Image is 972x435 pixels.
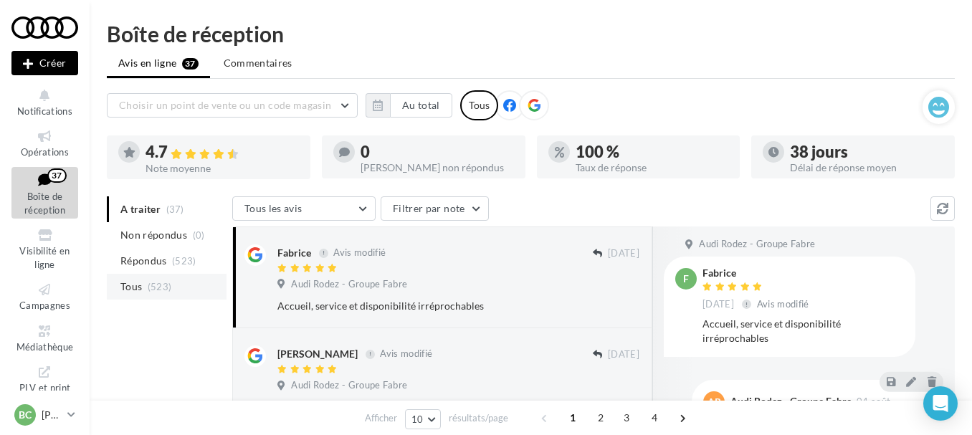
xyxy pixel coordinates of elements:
span: (0) [193,229,205,241]
div: Accueil, service et disponibilité irréprochables [702,317,904,345]
span: Médiathèque [16,341,74,353]
button: Choisir un point de vente ou un code magasin [107,93,358,118]
button: Au total [366,93,452,118]
span: Opérations [21,146,69,158]
span: Tous les avis [244,202,302,214]
span: 4 [643,406,666,429]
span: (523) [148,281,172,292]
span: Répondus [120,254,167,268]
span: résultats/page [449,411,508,425]
span: Boîte de réception [24,191,65,216]
span: Audi Rodez - Groupe Fabre [699,238,815,251]
div: Boîte de réception [107,23,955,44]
span: 10 [411,414,424,425]
div: 38 jours [790,144,943,160]
div: Accueil, service et disponibilité irréprochables [277,299,546,313]
span: Audi Rodez - Groupe Fabre [291,379,407,392]
span: BC [19,408,32,422]
button: Au total [390,93,452,118]
div: 4.7 [146,144,299,161]
div: 37 [47,168,67,183]
span: 2 [589,406,612,429]
div: Taux de réponse [576,163,729,173]
span: 3 [615,406,638,429]
a: Médiathèque [11,320,78,355]
span: 1 [561,406,584,429]
span: F [683,272,689,286]
button: Notifications [11,85,78,120]
button: Tous les avis [232,196,376,221]
span: (523) [172,255,196,267]
span: PLV et print personnalisable [18,379,72,420]
span: [DATE] [608,247,639,260]
div: [PERSON_NAME] [277,347,358,361]
span: Non répondus [120,228,187,242]
span: Avis modifié [380,348,432,360]
button: Filtrer par note [381,196,489,221]
span: Avis modifié [757,298,809,310]
div: 0 [361,144,514,160]
span: 04 août [857,397,890,406]
span: Avis modifié [333,247,386,259]
span: [DATE] [702,298,734,311]
a: Visibilité en ligne [11,224,78,273]
div: [PERSON_NAME] non répondus [361,163,514,173]
button: 10 [405,409,442,429]
div: Fabrice [277,246,311,260]
span: Campagnes [19,300,70,311]
a: Boîte de réception37 [11,167,78,219]
span: Choisir un point de vente ou un code magasin [119,99,331,111]
div: Audi Rodez - Groupe Fabre [730,396,852,406]
p: [PERSON_NAME] [42,408,62,422]
span: AR [707,395,721,409]
a: BC [PERSON_NAME] [11,401,78,429]
a: Campagnes [11,279,78,314]
div: Nouvelle campagne [11,51,78,75]
div: Note moyenne [146,163,299,173]
button: Créer [11,51,78,75]
span: Visibilité en ligne [19,245,70,270]
a: PLV et print personnalisable [11,361,78,424]
span: Notifications [17,105,72,117]
a: Opérations [11,125,78,161]
div: Open Intercom Messenger [923,386,958,421]
div: Fabrice [702,268,812,278]
span: [DATE] [608,348,639,361]
span: Commentaires [224,56,292,70]
div: Délai de réponse moyen [790,163,943,173]
div: 100 % [576,144,729,160]
span: Tous [120,279,142,294]
span: Audi Rodez - Groupe Fabre [291,278,407,291]
span: Afficher [365,411,397,425]
div: Tous [460,90,498,120]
